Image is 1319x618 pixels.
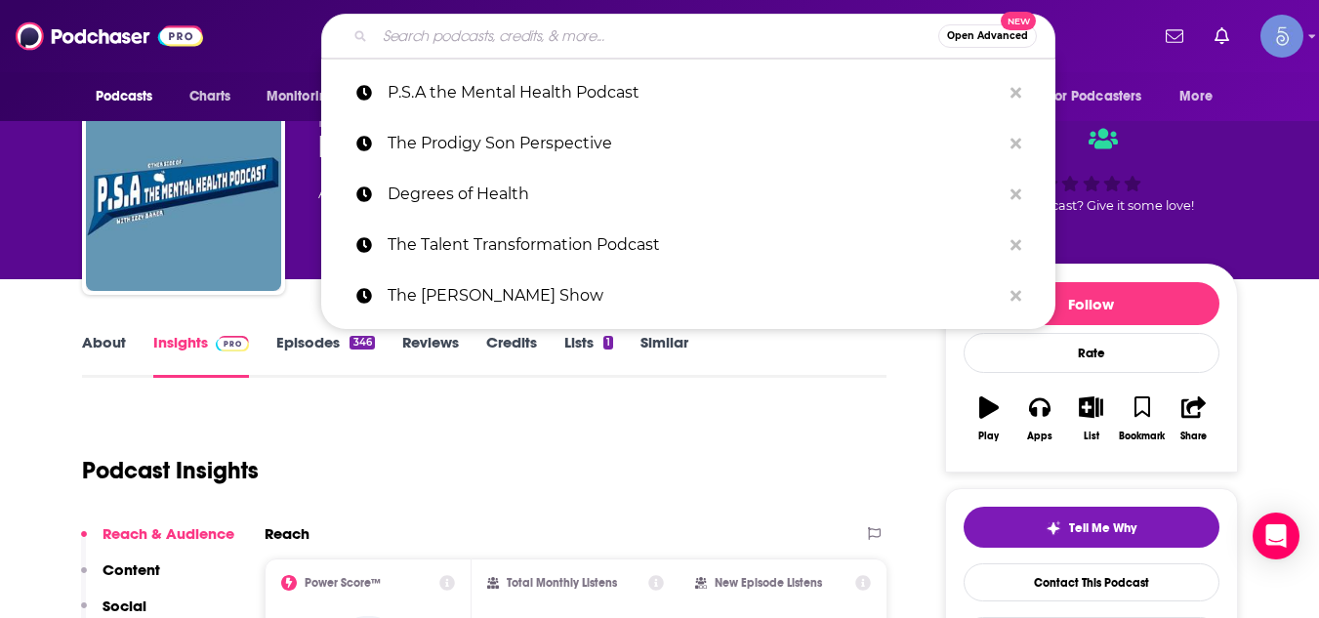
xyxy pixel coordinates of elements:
div: Apps [1027,431,1052,442]
a: The Prodigy Son Perspective [321,118,1055,169]
a: Episodes346 [276,333,374,378]
img: P.S.A the Mental Health Podcast [86,96,281,291]
button: open menu [1036,78,1171,115]
h2: New Episode Listens [715,576,822,590]
h1: Podcast Insights [82,456,259,485]
span: Open Advanced [947,31,1028,41]
p: Content [103,560,160,579]
input: Search podcasts, credits, & more... [375,21,938,52]
p: The Prodigy Son Perspective [388,118,1001,169]
span: For Podcasters [1049,83,1142,110]
button: open menu [82,78,179,115]
p: The Talent Transformation Podcast [388,220,1001,270]
img: tell me why sparkle [1046,520,1061,536]
span: Monitoring [267,83,336,110]
p: P.S.A the Mental Health Podcast [388,67,1001,118]
a: InsightsPodchaser Pro [153,333,250,378]
div: Play [978,431,999,442]
div: Bookmark [1119,431,1165,442]
span: Logged in as Spiral5-G1 [1260,15,1303,58]
div: Rate [964,333,1219,373]
span: Tell Me Why [1069,520,1136,536]
img: Podchaser Pro [216,336,250,351]
a: Charts [177,78,243,115]
div: Good podcast? Give it some love! [945,109,1238,230]
button: Share [1168,384,1218,454]
div: Search podcasts, credits, & more... [321,14,1055,59]
div: Open Intercom Messenger [1253,513,1299,559]
span: Charts [189,83,231,110]
a: Lists1 [564,333,613,378]
button: Show profile menu [1260,15,1303,58]
a: Contact This Podcast [964,563,1219,601]
button: Bookmark [1117,384,1168,454]
button: Open AdvancedNew [938,24,1037,48]
button: tell me why sparkleTell Me Why [964,507,1219,548]
div: A weekly podcast [318,182,710,205]
div: 1 [603,336,613,350]
h2: Power Score™ [305,576,381,590]
a: Credits [486,333,537,378]
button: Play [964,384,1014,454]
button: Reach & Audience [81,524,234,560]
h2: Reach [265,524,309,543]
a: Reviews [402,333,459,378]
span: More [1179,83,1213,110]
h2: Total Monthly Listens [507,576,617,590]
a: Similar [640,333,688,378]
p: Social [103,597,146,615]
button: List [1065,384,1116,454]
img: Podchaser - Follow, Share and Rate Podcasts [16,18,203,55]
a: Degrees of Health [321,169,1055,220]
a: P.S.A the Mental Health Podcast [321,67,1055,118]
a: The [PERSON_NAME] Show [321,270,1055,321]
a: The Talent Transformation Podcast [321,220,1055,270]
div: 346 [350,336,374,350]
div: Share [1180,431,1207,442]
p: Reach & Audience [103,524,234,543]
a: Show notifications dropdown [1207,20,1237,53]
button: Follow [964,282,1219,325]
a: Show notifications dropdown [1158,20,1191,53]
p: The Melissa Ambrosini Show [388,270,1001,321]
span: Podcasts [96,83,153,110]
p: Degrees of Health [388,169,1001,220]
span: New [1001,12,1036,30]
a: About [82,333,126,378]
button: Apps [1014,384,1065,454]
button: Content [81,560,160,597]
img: User Profile [1260,15,1303,58]
button: open menu [1166,78,1237,115]
div: List [1084,431,1099,442]
button: open menu [253,78,361,115]
span: Good podcast? Give it some love! [989,198,1194,213]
